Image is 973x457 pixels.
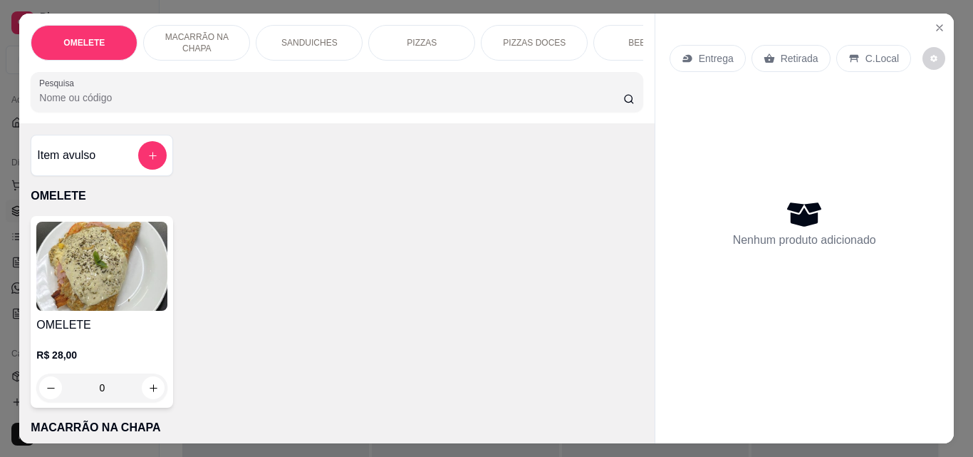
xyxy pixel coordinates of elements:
[36,317,167,334] h4: OMELETE
[628,37,665,48] p: BEBIDAS
[36,222,167,311] img: product-image
[922,47,945,70] button: decrease-product-quantity
[865,51,899,66] p: C.Local
[31,188,642,205] p: OMELETE
[928,16,951,39] button: Close
[39,91,623,105] input: Pesquisa
[733,232,876,249] p: Nenhum produto adicionado
[281,37,338,48] p: SANDUICHES
[39,77,79,89] label: Pesquisa
[407,37,437,48] p: PIZZAS
[36,348,167,362] p: R$ 28,00
[138,141,167,170] button: add-separate-item
[155,31,238,54] p: MACARRÃO NA CHAPA
[37,147,95,164] h4: Item avulso
[63,37,105,48] p: OMELETE
[31,419,642,436] p: MACARRÃO NA CHAPA
[781,51,818,66] p: Retirada
[503,37,566,48] p: PIZZAS DOCES
[699,51,734,66] p: Entrega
